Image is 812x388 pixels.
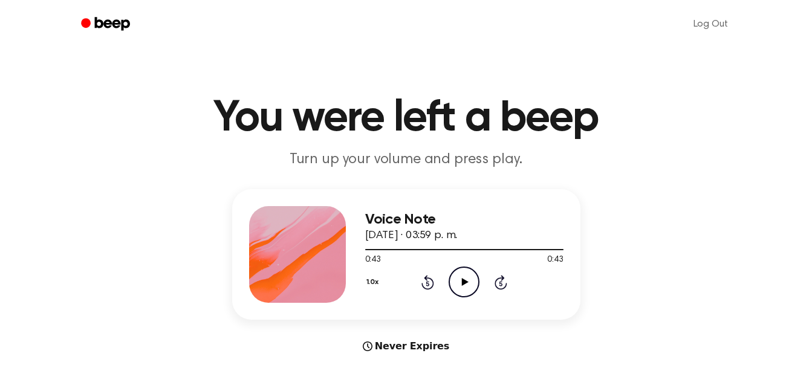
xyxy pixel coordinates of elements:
[73,13,141,36] a: Beep
[97,97,716,140] h1: You were left a beep
[681,10,740,39] a: Log Out
[365,230,458,241] span: [DATE] · 03:59 p. m.
[232,339,580,354] div: Never Expires
[365,254,381,267] span: 0:43
[365,272,383,293] button: 1.0x
[174,150,638,170] p: Turn up your volume and press play.
[547,254,563,267] span: 0:43
[365,212,564,228] h3: Voice Note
